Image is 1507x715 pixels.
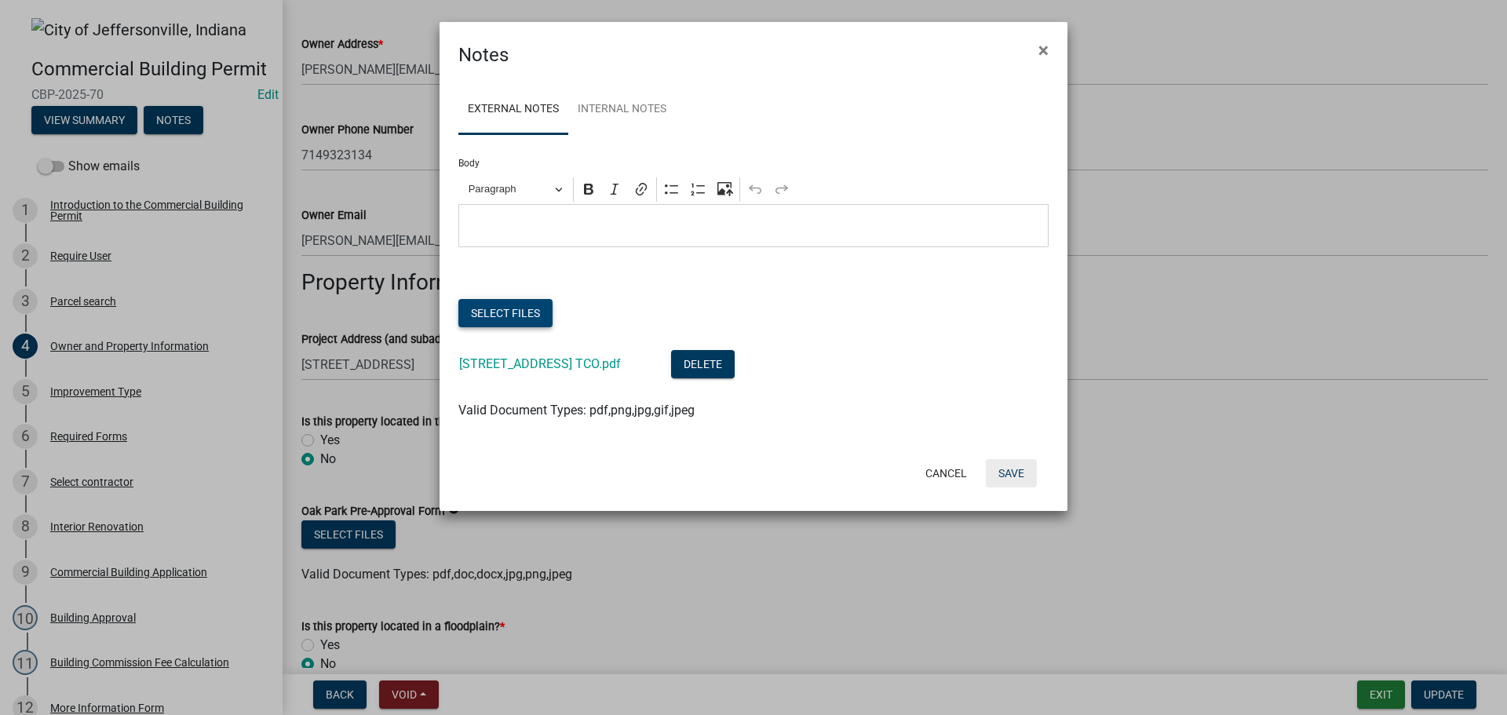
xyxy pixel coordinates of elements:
[458,85,568,135] a: External Notes
[462,177,570,202] button: Paragraph, Heading
[458,403,695,418] span: Valid Document Types: pdf,png,jpg,gif,jpeg
[469,180,550,199] span: Paragraph
[458,299,553,327] button: Select files
[568,85,676,135] a: Internal Notes
[458,41,509,69] h4: Notes
[459,356,621,371] a: [STREET_ADDRESS] TCO.pdf
[671,350,735,378] button: Delete
[671,358,735,373] wm-modal-confirm: Delete Document
[1038,39,1049,61] span: ×
[913,459,980,487] button: Cancel
[1026,28,1061,72] button: Close
[458,204,1049,247] div: Editor editing area: main. Press Alt+0 for help.
[986,459,1037,487] button: Save
[458,174,1049,204] div: Editor toolbar
[458,159,480,168] label: Body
